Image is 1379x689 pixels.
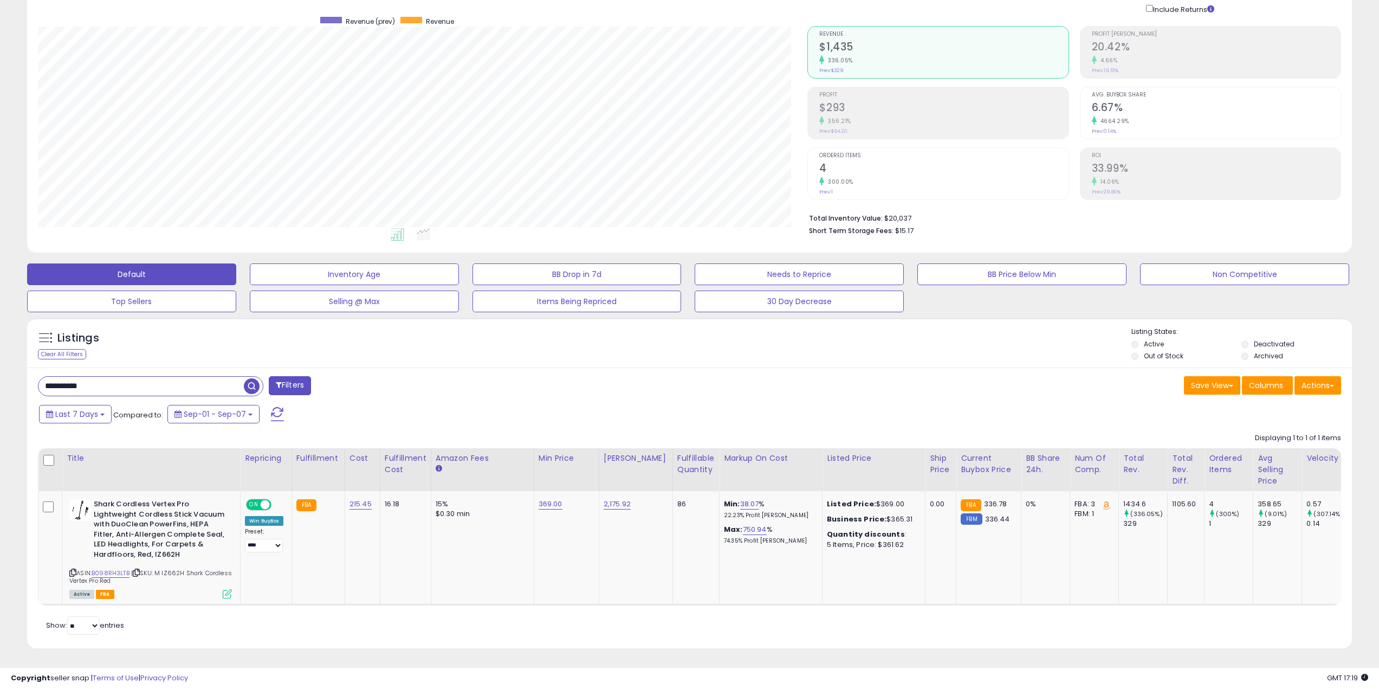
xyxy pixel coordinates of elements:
h2: $1,435 [819,41,1068,55]
li: $20,037 [809,211,1333,224]
p: Listing States: [1131,327,1352,337]
span: Revenue [819,31,1068,37]
span: | SKU: M IZ662H Shark Cordless Vertex Pro Red [69,569,232,585]
button: Columns [1242,376,1293,395]
span: Columns [1249,380,1283,391]
span: $15.17 [895,226,914,236]
div: % [724,499,814,519]
div: Num of Comp. [1074,453,1114,475]
div: 15% [436,499,526,509]
button: Items Being Repriced [472,291,682,312]
small: FBA [961,499,981,511]
small: 356.21% [824,117,851,125]
img: 31riGie8NwL._SL40_.jpg [69,499,91,521]
span: OFF [270,500,287,510]
div: 1 [1209,519,1253,529]
div: Current Buybox Price [961,453,1017,475]
div: 0.57 [1306,499,1350,509]
button: BB Drop in 7d [472,263,682,285]
span: Compared to: [113,410,163,420]
div: $365.31 [827,514,917,524]
div: BB Share 24h. [1026,453,1065,475]
small: (307.14%) [1313,510,1343,518]
small: (300%) [1216,510,1239,518]
a: 750.94 [743,524,767,535]
div: Include Returns [1138,3,1227,15]
span: Last 7 Days [55,409,98,420]
a: 369.00 [539,499,562,510]
button: 30 Day Decrease [695,291,904,312]
div: Fulfillable Quantity [677,453,715,475]
small: Amazon Fees. [436,464,442,474]
span: Profit [PERSON_NAME] [1092,31,1341,37]
div: Listed Price [827,453,921,464]
div: 1434.6 [1123,499,1167,509]
div: % [724,525,814,545]
small: 4664.29% [1097,117,1129,125]
div: FBA: 3 [1074,499,1110,509]
small: Prev: 19.51% [1092,67,1118,74]
div: ASIN: [69,499,232,597]
b: Short Term Storage Fees: [809,226,894,235]
div: Fulfillment Cost [385,453,426,475]
h2: 33.99% [1092,162,1341,177]
small: Prev: 29.80% [1092,189,1121,195]
div: Title [67,453,236,464]
div: 0.00 [930,499,948,509]
p: 74.35% Profit [PERSON_NAME] [724,537,814,545]
div: Clear All Filters [38,349,86,359]
div: 16.18 [385,499,423,509]
div: : [827,530,917,539]
button: Filters [269,376,311,395]
div: Ship Price [930,453,951,475]
div: 4 [1209,499,1253,509]
h2: 20.42% [1092,41,1341,55]
label: Archived [1254,351,1283,360]
a: 215.45 [349,499,372,510]
button: Inventory Age [250,263,459,285]
span: 336.78 [984,499,1007,509]
button: Top Sellers [27,291,236,312]
small: 300.00% [824,178,853,186]
span: Ordered Items [819,153,1068,159]
h2: 6.67% [1092,101,1341,116]
button: Actions [1294,376,1341,395]
b: Max: [724,524,743,535]
span: All listings currently available for purchase on Amazon [69,590,94,599]
small: 14.06% [1097,178,1119,186]
div: Total Rev. Diff. [1172,453,1200,487]
div: Velocity [1306,453,1346,464]
b: Quantity discounts [827,529,905,539]
div: Ordered Items [1209,453,1248,475]
div: 5 Items, Price: $361.62 [827,540,917,550]
button: Last 7 Days [39,405,112,423]
span: Sep-01 - Sep-07 [184,409,246,420]
span: Show: entries [46,620,124,630]
b: Min: [724,499,740,509]
span: 336.44 [985,514,1010,524]
span: Revenue [426,17,454,26]
button: Non Competitive [1140,263,1349,285]
div: Cost [349,453,375,464]
b: Shark Cordless Vertex Pro Lightweight Cordless Stick Vacuum with DuoClean PowerFins, HEPA Fitler,... [94,499,225,562]
div: [PERSON_NAME] [604,453,668,464]
div: Avg Selling Price [1258,453,1297,487]
div: Amazon Fees [436,453,529,464]
div: Win BuyBox [245,516,283,526]
div: Markup on Cost [724,453,818,464]
small: Prev: $64.20 [819,128,847,134]
b: Total Inventory Value: [809,214,883,223]
p: 22.23% Profit [PERSON_NAME] [724,512,814,519]
button: Save View [1184,376,1240,395]
small: Prev: $329 [819,67,844,74]
div: Repricing [245,453,287,464]
span: Avg. Buybox Share [1092,92,1341,98]
small: (336.05%) [1130,510,1162,518]
strong: Copyright [11,673,50,683]
button: BB Price Below Min [917,263,1126,285]
div: 329 [1258,519,1302,529]
button: Needs to Reprice [695,263,904,285]
div: 0% [1026,499,1061,509]
small: 336.05% [824,56,853,65]
button: Default [27,263,236,285]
